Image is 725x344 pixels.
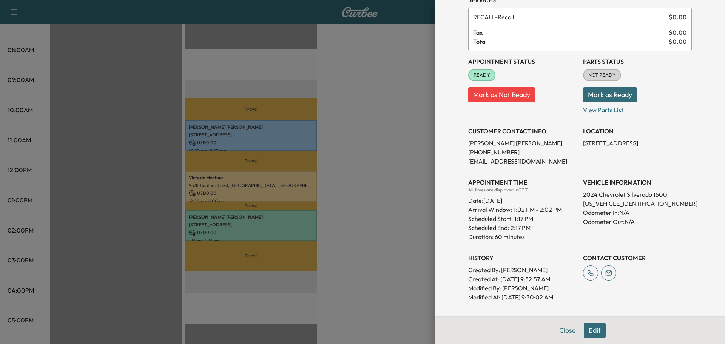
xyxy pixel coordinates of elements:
[468,187,577,193] div: All times are displayed in CDT
[669,37,687,46] span: $ 0.00
[468,126,577,136] h3: CUSTOMER CONTACT INFO
[583,178,692,187] h3: VEHICLE INFORMATION
[583,102,692,114] p: View Parts List
[468,265,577,275] p: Created By : [PERSON_NAME]
[583,126,692,136] h3: LOCATION
[669,12,687,22] span: $ 0.00
[468,178,577,187] h3: APPOINTMENT TIME
[514,205,562,214] span: 1:02 PM - 2:02 PM
[468,148,577,157] p: [PHONE_NUMBER]
[583,199,692,208] p: [US_VEHICLE_IDENTIFICATION_NUMBER]
[468,57,577,66] h3: Appointment Status
[468,157,577,166] p: [EMAIL_ADDRESS][DOMAIN_NAME]
[468,193,577,205] div: Date: [DATE]
[669,28,687,37] span: $ 0.00
[473,37,669,46] span: Total
[468,284,577,293] p: Modified By : [PERSON_NAME]
[584,71,620,79] span: NOT READY
[583,57,692,66] h3: Parts Status
[468,253,577,262] h3: History
[583,208,692,217] p: Odometer In: N/A
[468,293,577,302] p: Modified At : [DATE] 9:30:02 AM
[468,275,577,284] p: Created At : [DATE] 9:32:57 AM
[468,223,509,232] p: Scheduled End:
[514,214,533,223] p: 1:17 PM
[469,71,495,79] span: READY
[468,139,577,148] p: [PERSON_NAME] [PERSON_NAME]
[583,190,692,199] p: 2024 Chevrolet Silverado 1500
[511,223,531,232] p: 2:17 PM
[468,314,692,323] h3: NOTES
[583,217,692,226] p: Odometer Out: N/A
[583,253,692,262] h3: CONTACT CUSTOMER
[473,28,669,37] span: Tax
[468,205,577,214] p: Arrival Window:
[468,87,535,102] button: Mark as Not Ready
[468,214,513,223] p: Scheduled Start:
[468,232,577,241] p: Duration: 60 minutes
[473,12,666,22] span: Recall
[583,139,692,148] p: [STREET_ADDRESS]
[554,323,581,338] button: Close
[583,87,637,102] button: Mark as Ready
[584,323,606,338] button: Edit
